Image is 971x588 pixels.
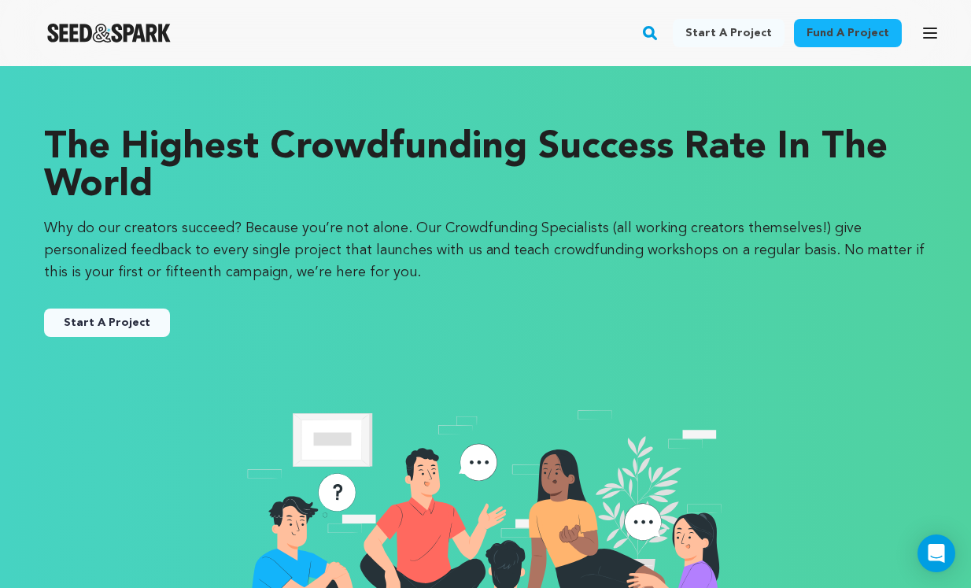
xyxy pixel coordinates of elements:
[44,309,170,337] a: Start A Project
[917,534,955,572] div: Open Intercom Messenger
[47,24,171,43] img: Seed&Spark Logo Dark Mode
[44,129,927,205] p: The Highest Crowdfunding Success Rate in the World
[47,24,171,43] a: Seed&Spark Homepage
[673,19,785,47] a: Start a project
[794,19,902,47] a: Fund a project
[44,217,927,283] p: Why do our creators succeed? Because you’re not alone. Our Crowdfunding Specialists (all working ...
